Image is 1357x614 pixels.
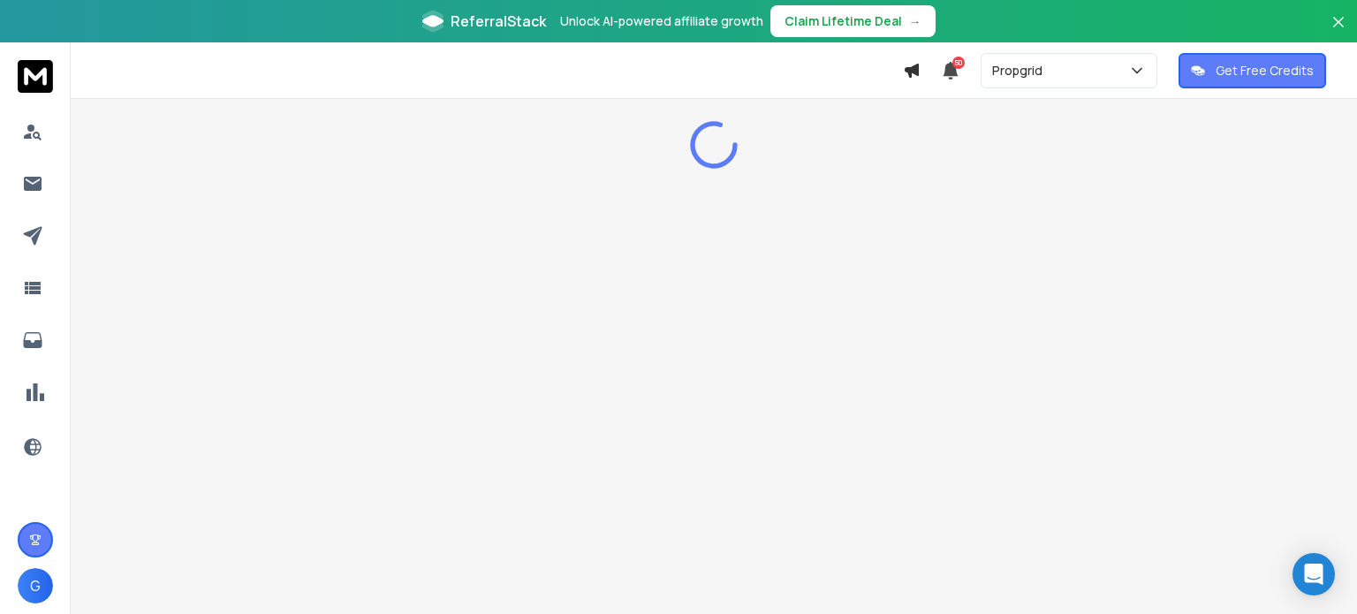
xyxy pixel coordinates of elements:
button: Get Free Credits [1179,53,1326,88]
p: Unlock AI-powered affiliate growth [560,12,763,30]
p: Get Free Credits [1216,62,1314,80]
div: Open Intercom Messenger [1293,553,1335,595]
button: Claim Lifetime Deal→ [770,5,936,37]
button: G [18,568,53,603]
span: ReferralStack [451,11,546,32]
span: → [909,12,921,30]
span: 50 [952,57,965,69]
p: Propgrid [992,62,1050,80]
button: Close banner [1327,11,1350,53]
